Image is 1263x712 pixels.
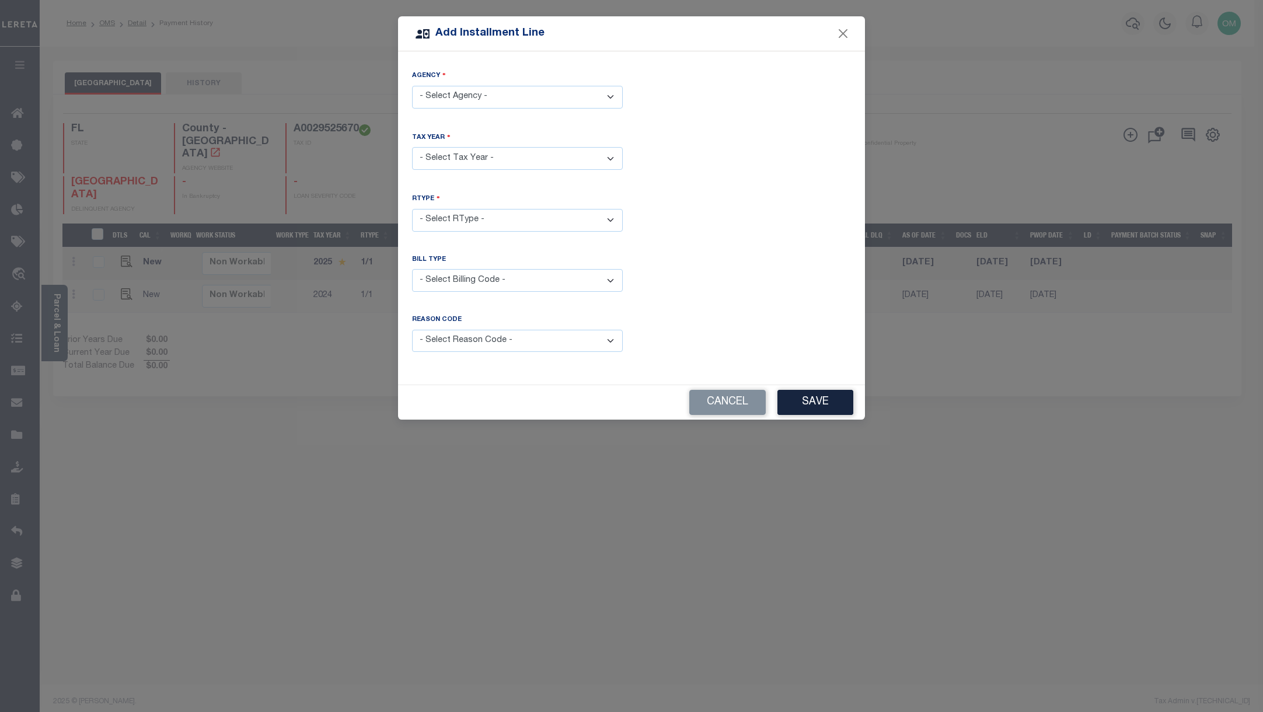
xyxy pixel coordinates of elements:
label: Tax Year [412,132,451,143]
label: RType [412,193,440,204]
button: Save [777,390,853,415]
label: Agency [412,70,446,81]
label: Reason Code [412,315,462,325]
button: Cancel [689,390,766,415]
label: Bill Type [412,255,446,265]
